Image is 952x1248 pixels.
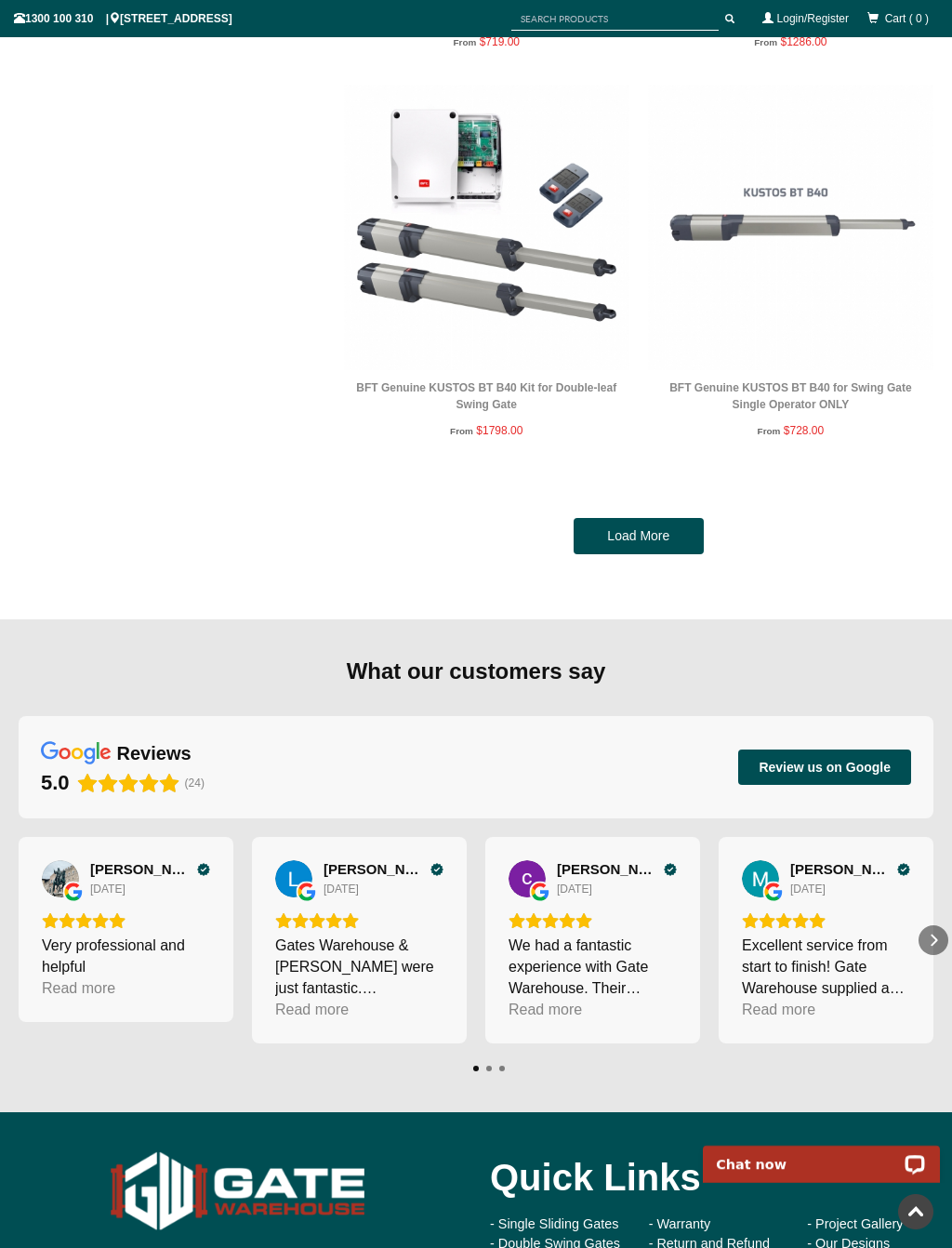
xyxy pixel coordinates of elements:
div: Rating: 5.0 out of 5 [509,912,677,929]
span: From [758,426,781,436]
span: $728.00 [784,424,824,437]
div: Read more [742,999,815,1020]
div: 5.0 [41,770,70,796]
input: SEARCH PRODUCTS [511,7,719,31]
a: BFT Genuine KUSTOS BT B40 Kit for Double-leaf Swing Gate [356,381,616,411]
a: Load More [574,518,704,555]
div: reviews [117,741,192,765]
div: Read more [42,977,115,999]
span: From [453,37,476,47]
a: - Project Gallery [807,1216,903,1231]
a: - Single Sliding Gates [490,1216,618,1231]
a: BFT Genuine KUSTOS BT B40 for Swing GateSingle Operator ONLY [669,381,911,411]
div: Rating: 5.0 out of 5 [41,770,179,796]
div: We had a fantastic experience with Gate Warehouse. Their products are excellent quality at very r... [509,935,677,999]
div: [DATE] [90,882,126,896]
img: Meng Feng [742,860,779,897]
a: View on Google [42,860,79,897]
a: View on Google [742,860,779,897]
span: 1300 100 310 | [STREET_ADDRESS] [14,12,232,25]
div: Very professional and helpful [42,935,210,977]
div: Rating: 5.0 out of 5 [742,912,910,929]
a: Review by Meng Feng [790,861,910,878]
span: Cart ( 0 ) [885,12,929,25]
span: [PERSON_NAME] [324,861,426,878]
div: Rating: 5.0 out of 5 [275,912,443,929]
div: Rating: 5.0 out of 5 [42,912,210,929]
div: Verified Customer [664,863,677,876]
span: [PERSON_NAME] [790,861,892,878]
a: Login/Register [777,12,849,25]
div: [DATE] [557,882,592,896]
div: Previous [4,925,33,955]
span: $1286.00 [780,35,826,48]
a: View on Google [509,860,546,897]
div: Verified Customer [430,863,443,876]
span: [PERSON_NAME] [557,861,659,878]
a: Review by George XING [90,861,210,878]
div: Carousel [19,837,933,1043]
div: Read more [275,999,349,1020]
div: Quick Links [490,1140,938,1215]
img: BFT Genuine KUSTOS BT B40 for Swing Gate - Single Operator ONLY - Gate Warehouse [648,85,933,370]
div: Verified Customer [197,863,210,876]
a: Review by Louise Veenstra [324,861,443,878]
span: Review us on Google [759,759,891,776]
img: BFT Genuine KUSTOS BT B40 Kit for Double-leaf Swing Gate - Gate Warehouse [344,85,629,370]
div: [DATE] [324,882,359,896]
div: What our customers say [19,657,933,686]
img: George XING [42,860,79,897]
span: From [450,426,473,436]
div: Gates Warehouse & [PERSON_NAME] were just fantastic. [PERSON_NAME] came to quote the same day tha... [275,935,443,999]
img: chen buqi [509,860,546,897]
a: - Warranty [649,1216,711,1231]
button: Review us on Google [738,750,911,785]
span: From [754,37,777,47]
div: [DATE] [790,882,826,896]
iframe: LiveChat chat widget [691,1124,952,1183]
span: (24) [185,777,205,790]
a: View on Google [275,860,312,897]
span: $719.00 [480,35,520,48]
img: Gate Warehouse [107,1140,369,1243]
div: Excellent service from start to finish! Gate Warehouse supplied and installed our front fence and... [742,935,910,999]
a: Review by chen buqi [557,861,677,878]
span: [PERSON_NAME] [90,861,192,878]
span: $1798.00 [476,424,522,437]
img: Louise Veenstra [275,860,312,897]
div: Verified Customer [897,863,910,876]
div: Read more [509,999,582,1020]
div: Next [919,925,948,955]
